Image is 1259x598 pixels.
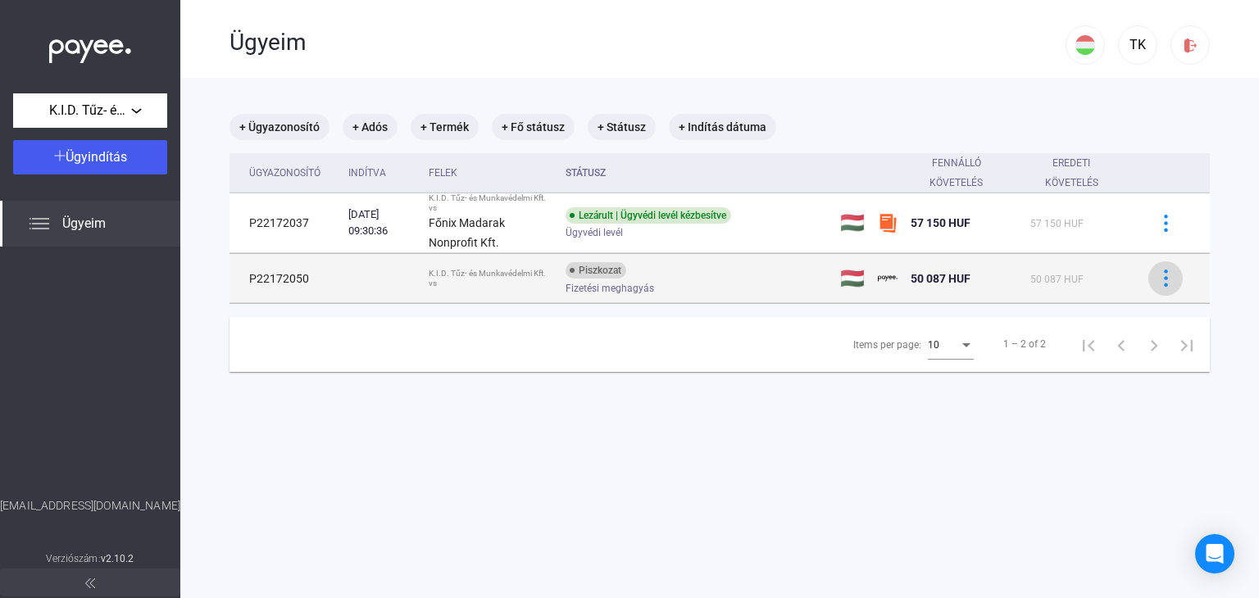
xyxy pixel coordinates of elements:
[429,193,552,213] div: K.I.D. Tűz- és Munkavédelmi Kft. vs
[230,254,342,303] td: P22172050
[669,114,776,140] mat-chip: + Indítás dátuma
[1170,25,1210,65] button: logout-red
[1157,215,1175,232] img: more-blue
[13,140,167,174] button: Ügyindítás
[49,30,131,64] img: white-payee-white-dot.svg
[1030,274,1084,285] span: 50 087 HUF
[1030,153,1128,193] div: Eredeti követelés
[348,163,416,183] div: Indítva
[411,114,479,140] mat-chip: + Termék
[1105,328,1138,360] button: Previous page
[101,553,134,564] strong: v2.10.2
[348,163,386,183] div: Indítva
[230,114,330,140] mat-chip: + Ügyazonosító
[1118,25,1157,65] button: TK
[566,223,623,242] span: Ügyvédi levél
[1148,261,1183,296] button: more-blue
[429,163,457,183] div: Felek
[13,93,167,128] button: K.I.D. Tűz- és Munkavédelmi Kft.
[62,214,106,233] span: Ügyeim
[911,153,1017,193] div: Fennálló követelés
[1170,328,1203,360] button: Last page
[928,339,939,351] span: 10
[834,193,871,253] td: 🇭🇺
[249,163,335,183] div: Ügyazonosító
[249,163,320,183] div: Ügyazonosító
[54,150,66,161] img: plus-white.svg
[230,193,342,253] td: P22172037
[1030,153,1113,193] div: Eredeti követelés
[566,262,626,279] div: Piszkozat
[1072,328,1105,360] button: First page
[49,101,131,120] span: K.I.D. Tűz- és Munkavédelmi Kft.
[588,114,656,140] mat-chip: + Státusz
[1066,25,1105,65] button: HU
[1182,37,1199,54] img: logout-red
[834,254,871,303] td: 🇭🇺
[853,335,921,355] div: Items per page:
[911,153,1002,193] div: Fennálló követelés
[911,216,970,229] span: 57 150 HUF
[85,578,95,588] img: arrow-double-left-grey.svg
[1148,206,1183,240] button: more-blue
[911,272,970,285] span: 50 087 HUF
[1124,35,1152,55] div: TK
[1030,218,1084,229] span: 57 150 HUF
[66,149,127,165] span: Ügyindítás
[429,269,552,288] div: K.I.D. Tűz- és Munkavédelmi Kft. vs
[230,29,1066,57] div: Ügyeim
[429,216,505,249] strong: Főnix Madarak Nonprofit Kft.
[429,163,552,183] div: Felek
[1195,534,1234,573] div: Open Intercom Messenger
[559,153,834,193] th: Státusz
[348,206,416,239] div: [DATE] 09:30:36
[1075,35,1095,55] img: HU
[566,207,731,224] div: Lezárult | Ügyvédi levél kézbesítve
[566,279,654,298] span: Fizetési meghagyás
[1003,334,1046,354] div: 1 – 2 of 2
[30,214,49,233] img: list.svg
[1138,328,1170,360] button: Next page
[1157,270,1175,287] img: more-blue
[343,114,398,140] mat-chip: + Adós
[928,334,974,354] mat-select: Items per page:
[878,269,898,288] img: payee-logo
[878,213,898,233] img: szamlazzhu-mini
[492,114,575,140] mat-chip: + Fő státusz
